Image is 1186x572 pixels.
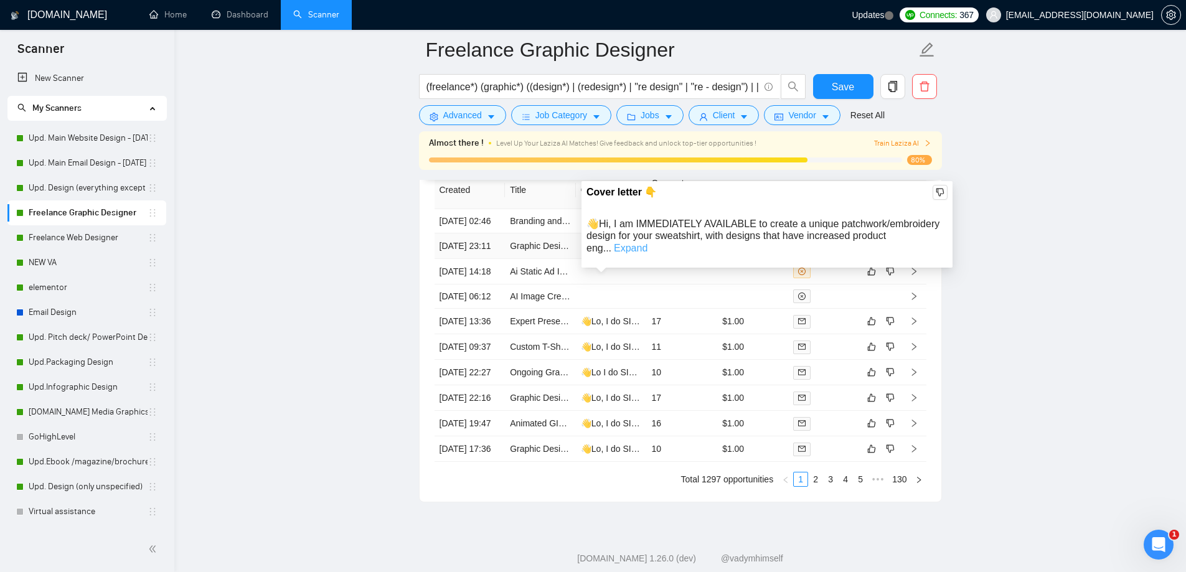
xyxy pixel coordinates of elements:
[7,200,166,225] li: Freelance Graphic Designer
[148,507,158,517] span: holder
[435,259,506,284] td: [DATE] 14:18
[740,112,748,121] span: caret-down
[17,103,82,113] span: My Scanners
[717,436,788,462] td: $1.00
[510,241,786,251] a: Graphic Designer Needed for Sweatshirt Patchwork/Embroidery Design
[592,112,601,121] span: caret-down
[1161,10,1181,20] a: setting
[1169,530,1179,540] span: 1
[809,472,822,486] a: 2
[717,334,788,360] td: $1.00
[888,472,910,486] a: 130
[505,360,576,385] td: Ongoing Graphic Design Support for Social Media and Marketing Materials
[148,457,158,467] span: holder
[867,444,876,454] span: like
[664,112,673,121] span: caret-down
[886,418,895,428] span: dislike
[1162,10,1180,20] span: setting
[646,385,717,411] td: 17
[148,407,158,417] span: holder
[852,10,884,20] span: Updates
[646,436,717,462] td: 10
[510,367,799,377] a: Ongoing Graphic Design Support for Social Media and Marketing Materials
[883,365,898,380] button: dislike
[798,317,806,325] span: mail
[717,385,788,411] td: $1.00
[794,472,807,486] a: 1
[505,171,576,209] th: Title
[435,309,506,334] td: [DATE] 13:36
[781,81,805,92] span: search
[29,275,148,300] a: elementor
[505,284,576,309] td: AI Image Creation for Agency
[29,126,148,151] a: Upd. Main Website Design - [DATE]
[7,300,166,325] li: Email Design
[577,553,696,563] a: [DOMAIN_NAME] 1.26.0 (dev)
[646,360,717,385] td: 10
[798,420,806,427] span: mail
[510,216,834,226] a: Branding and Design for emerging consumer goods health and wellness drink brand
[717,309,788,334] td: $1.00
[680,472,773,487] li: Total 1297 opportunities
[149,9,187,20] a: homeHome
[867,266,876,276] span: like
[148,158,158,168] span: holder
[7,225,166,250] li: Freelance Web Designer
[798,268,806,275] span: close-circle
[824,472,837,486] a: 3
[496,139,756,148] span: Level Up Your Laziza AI Matches! Give feedback and unlock top-tier opportunities !
[443,108,482,122] span: Advanced
[781,74,806,99] button: search
[838,472,853,487] li: 4
[713,108,735,122] span: Client
[419,105,506,125] button: settingAdvancedcaret-down
[853,472,868,487] li: 5
[778,472,793,487] li: Previous Page
[7,66,166,91] li: New Scanner
[148,283,158,293] span: holder
[646,334,717,360] td: 11
[429,136,484,150] span: Almost there !
[7,275,166,300] li: elementor
[782,476,789,484] span: left
[616,105,684,125] button: folderJobscaret-down
[148,208,158,218] span: holder
[883,264,898,279] button: dislike
[641,108,659,122] span: Jobs
[426,79,759,95] input: Search Freelance Jobs...
[7,151,166,176] li: Upd. Main Email Design - June 4 2025
[505,259,576,284] td: Ai Static Ad Image Creator
[886,444,895,454] span: dislike
[148,307,158,317] span: holder
[7,499,166,524] li: Virtual assistance
[17,103,26,112] span: search
[522,112,530,121] span: bars
[793,472,808,487] li: 1
[788,108,816,122] span: Vendor
[886,316,895,326] span: dislike
[864,416,879,431] button: like
[505,309,576,334] td: Expert Presentation Designer for Capabilities Slides
[867,418,876,428] span: like
[1144,530,1174,560] iframe: Intercom live chat
[910,368,918,377] span: right
[29,325,148,350] a: Upd. Pitch deck/ PowerPoint Designer
[646,411,717,436] td: 16
[435,284,506,309] td: [DATE] 06:12
[510,266,613,276] a: Ai Static Ad Image Creator
[864,441,879,456] button: like
[435,436,506,462] td: [DATE] 17:36
[823,472,838,487] li: 3
[435,385,506,411] td: [DATE] 22:16
[435,233,506,259] td: [DATE] 23:11
[920,8,957,22] span: Connects:
[910,419,918,428] span: right
[148,382,158,392] span: holder
[883,390,898,405] button: dislike
[910,393,918,402] span: right
[910,444,918,453] span: right
[510,393,801,403] a: Graphic Designer for Workbook Redesign + Custom Fragrance Label PDFs
[881,81,905,92] span: copy
[867,342,876,352] span: like
[717,411,788,436] td: $1.00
